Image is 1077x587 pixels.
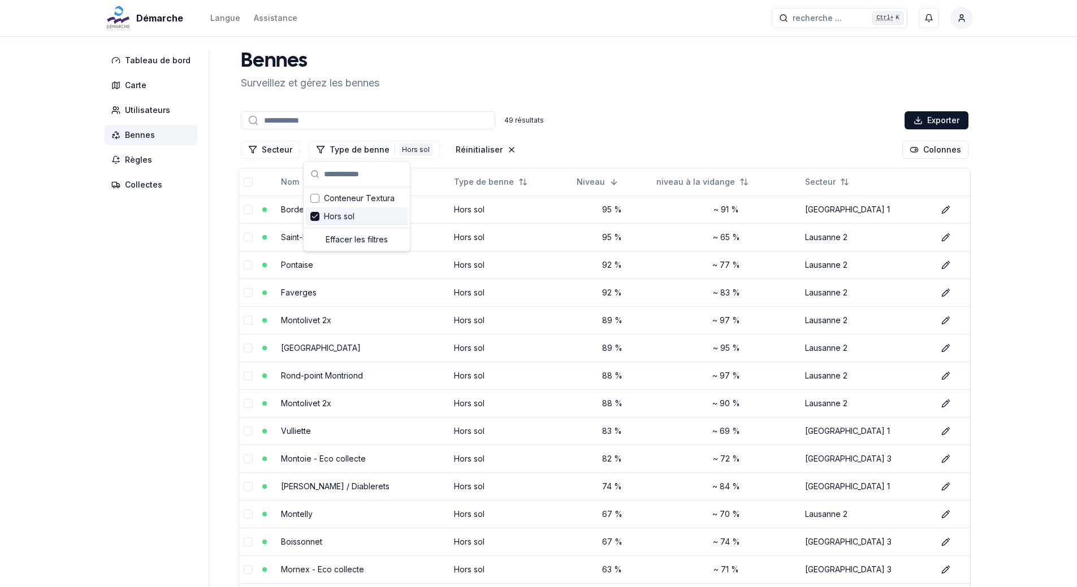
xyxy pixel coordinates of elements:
[281,481,390,491] a: [PERSON_NAME] / Diablerets
[125,129,155,141] span: Bennes
[801,279,932,306] td: Lausanne 2
[449,528,573,555] td: Hors sol
[801,195,932,223] td: [GEOGRAPHIC_DATA] 1
[281,426,311,436] a: Vulliette
[244,205,253,214] button: select-row
[656,508,796,520] div: ~ 70 %
[577,398,647,409] div: 88 %
[281,509,313,519] a: Montelly
[244,482,253,491] button: select-row
[241,50,379,73] h1: Bennes
[449,555,573,583] td: Hors sol
[105,100,202,120] a: Utilisateurs
[577,259,647,271] div: 92 %
[449,223,573,251] td: Hors sol
[577,232,647,243] div: 95 %
[656,315,796,326] div: ~ 97 %
[656,536,796,547] div: ~ 74 %
[656,204,796,215] div: ~ 91 %
[449,472,573,500] td: Hors sol
[656,232,796,243] div: ~ 65 %
[805,176,836,188] span: Secteur
[281,371,363,380] a: Rond-point Montriond
[449,500,573,528] td: Hors sol
[281,232,325,242] a: Saint-Martin
[324,193,395,204] span: Conteneur Textura
[244,233,253,242] button: select-row
[244,454,253,463] button: select-row
[801,251,932,279] td: Lausanne 2
[454,176,514,188] span: Type de benne
[281,454,366,463] a: Montoie - Eco collecte
[656,564,796,575] div: ~ 71 %
[241,75,379,91] p: Surveillez et gérez les bennes
[793,12,842,24] span: recherche ...
[905,111,968,129] button: Exporter
[281,260,313,269] a: Pontaise
[125,179,162,190] span: Collectes
[656,176,735,188] span: niveau à la vidange
[449,279,573,306] td: Hors sol
[281,205,304,214] a: Borde
[281,398,331,408] a: Montolivet 2x
[656,425,796,437] div: ~ 69 %
[656,259,796,271] div: ~ 77 %
[449,306,573,334] td: Hors sol
[801,223,932,251] td: Lausanne 2
[210,11,240,25] button: Langue
[244,427,253,436] button: select-row
[241,141,300,159] button: Filtrer les lignes
[577,315,647,326] div: 89 %
[309,141,440,159] button: Filtrer les lignes
[801,389,932,417] td: Lausanne 2
[306,231,408,249] div: Effacer les filtres
[105,5,132,32] img: Démarche Logo
[399,144,432,156] div: Hors sol
[577,508,647,520] div: 67 %
[244,316,253,325] button: select-row
[570,173,625,191] button: Sorted descending. Click to sort ascending.
[449,195,573,223] td: Hors sol
[801,445,932,472] td: [GEOGRAPHIC_DATA] 3
[254,11,297,25] a: Assistance
[449,141,523,159] button: Réinitialiser les filtres
[577,453,647,464] div: 82 %
[656,342,796,354] div: ~ 95 %
[504,116,544,125] div: 49 résultats
[656,481,796,492] div: ~ 84 %
[281,537,322,546] a: Boissonnet
[577,204,647,215] div: 95 %
[125,55,191,66] span: Tableau de bord
[244,537,253,546] button: select-row
[449,334,573,362] td: Hors sol
[801,528,932,555] td: [GEOGRAPHIC_DATA] 3
[801,472,932,500] td: [GEOGRAPHIC_DATA] 1
[656,370,796,381] div: ~ 97 %
[772,8,907,28] button: recherche ...Ctrl+K
[577,481,647,492] div: 74 %
[801,555,932,583] td: [GEOGRAPHIC_DATA] 3
[577,425,647,437] div: 83 %
[125,105,170,116] span: Utilisateurs
[577,287,647,298] div: 92 %
[449,251,573,279] td: Hors sol
[656,398,796,409] div: ~ 90 %
[244,177,253,186] button: select-all
[281,288,317,297] a: Faverges
[577,564,647,575] div: 63 %
[125,80,146,91] span: Carte
[281,176,299,188] span: Nom
[281,564,364,574] a: Mornex - Eco collecte
[244,371,253,380] button: select-row
[136,11,183,25] span: Démarche
[449,417,573,445] td: Hors sol
[801,306,932,334] td: Lausanne 2
[801,417,932,445] td: [GEOGRAPHIC_DATA] 1
[650,173,755,191] button: Not sorted. Click to sort ascending.
[210,12,240,24] div: Langue
[656,453,796,464] div: ~ 72 %
[105,125,202,145] a: Bennes
[244,343,253,353] button: select-row
[449,362,573,389] td: Hors sol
